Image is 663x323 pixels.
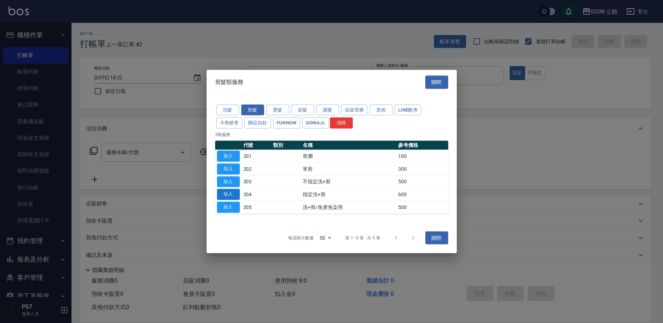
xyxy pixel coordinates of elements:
td: 300 [396,163,448,175]
th: 名稱 [301,141,396,150]
td: 單剪 [301,163,396,175]
button: 贈品扣款 [244,118,271,129]
button: 護髮 [316,104,339,115]
button: LINE酷券 [395,104,421,115]
button: 關閉 [425,76,448,89]
td: 500 [396,175,448,188]
th: 代號 [242,141,271,150]
button: 加入 [217,163,240,174]
td: 指定洗+剪 [301,188,396,201]
td: 205 [242,201,271,214]
div: 50 [317,228,334,247]
td: 500 [396,201,448,214]
button: FUNNOW [273,118,300,129]
button: 加入 [217,176,240,187]
button: 剪髮 [241,104,264,115]
td: 203 [242,175,271,188]
button: 燙髮 [266,104,289,115]
p: 5 筆服務 [215,131,448,138]
span: 剪髮類服務 [215,79,244,86]
th: 類別 [271,141,301,150]
td: 不指定洗+剪 [301,175,396,188]
td: 600 [396,188,448,201]
p: 第 1–5 筆 共 5 筆 [345,234,380,241]
th: 參考價格 [396,141,448,150]
button: 清除 [330,118,353,129]
button: 其他 [370,104,392,115]
button: 關閉 [425,231,448,244]
button: 洗髮 [216,104,239,115]
td: 100 [396,150,448,163]
button: GOMAJL [302,118,329,129]
button: 加入 [217,202,240,213]
button: 頭皮理療 [341,104,368,115]
td: 202 [242,163,271,175]
td: 204 [242,188,271,201]
button: 加入 [217,189,240,200]
td: 剪瀏 [301,150,396,163]
button: 染髮 [291,104,314,115]
button: 卡券銷售 [216,118,243,129]
td: 201 [242,150,271,163]
button: 加入 [217,151,240,162]
td: 洗+剪/免燙免染用 [301,201,396,214]
p: 每頁顯示數量 [288,234,314,241]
